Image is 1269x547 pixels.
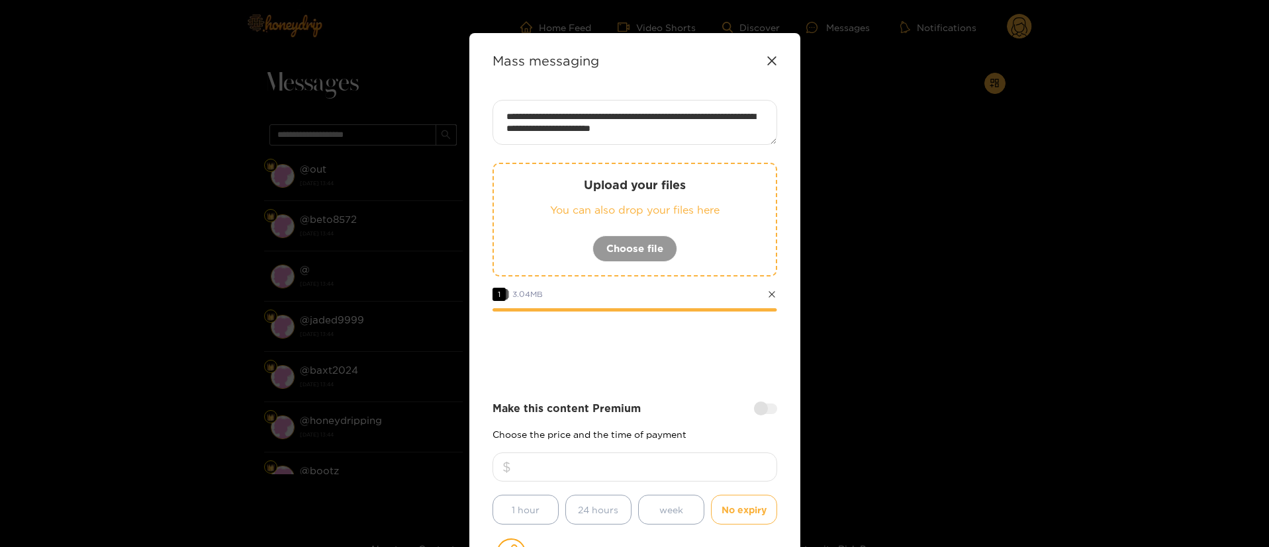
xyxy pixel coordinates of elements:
[493,429,777,439] p: Choose the price and the time of payment
[493,53,599,68] strong: Mass messaging
[638,495,704,525] button: week
[722,502,767,517] span: No expiry
[578,502,618,517] span: 24 hours
[493,401,641,416] strong: Make this content Premium
[493,288,506,301] span: 1
[659,502,683,517] span: week
[520,177,749,192] p: Upload your files
[711,495,777,525] button: No expiry
[565,495,632,525] button: 24 hours
[512,290,543,298] span: 3.04 MB
[512,502,540,517] span: 1 hour
[520,202,749,218] p: You can also drop your files here
[493,495,559,525] button: 1 hour
[592,235,677,262] button: Choose file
